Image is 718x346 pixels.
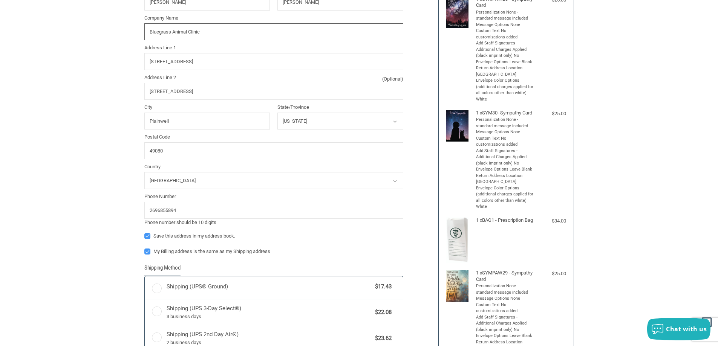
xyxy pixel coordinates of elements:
[144,104,270,111] label: City
[476,333,534,339] li: Envelope Options Leave Blank
[167,282,372,291] span: Shipping (UPS® Ground)
[167,330,372,346] span: Shipping (UPS 2nd Day Air®)
[476,40,534,59] li: Add Staff Signatures - Additional Charges Applied (black imprint only) No
[476,65,534,78] li: Return Address Location [GEOGRAPHIC_DATA]
[167,313,372,320] span: 3 business days
[372,282,392,291] span: $17.43
[144,264,181,276] legend: Shipping Method
[382,75,403,83] small: (Optional)
[167,304,372,320] span: Shipping (UPS 3-Day Select®)
[476,166,534,173] li: Envelope Options Leave Blank
[372,308,392,317] span: $22.08
[476,173,534,185] li: Return Address Location [GEOGRAPHIC_DATA]
[144,248,403,255] label: My Billing address is the same as my Shipping address
[476,28,534,40] li: Custom Text No customizations added
[536,217,566,225] div: $34.00
[372,334,392,343] span: $23.62
[476,283,534,296] li: Personalization None - standard message included
[476,185,534,210] li: Envelope Color Options (additional charges applied for all colors other than white) White
[476,78,534,102] li: Envelope Color Options (additional charges applied for all colors other than white) White
[476,136,534,148] li: Custom Text No customizations added
[666,325,707,333] span: Chat with us
[144,74,403,81] label: Address Line 2
[144,14,403,22] label: Company Name
[536,110,566,117] div: $25.00
[476,129,534,136] li: Message Options None
[476,148,534,167] li: Add Staff Signatures - Additional Charges Applied (black imprint only) No
[144,233,403,239] label: Save this address in my address book.
[476,22,534,28] li: Message Options None
[476,117,534,129] li: Personalization None - standard message included
[144,193,403,200] label: Phone Number
[144,44,403,52] label: Address Line 1
[144,163,403,171] label: Country
[476,110,534,116] h4: 1 x SYM30- Sympathy Card
[144,219,403,226] div: Phone number should be 10 digits
[476,296,534,302] li: Message Options None
[476,302,534,314] li: Custom Text No customizations added
[476,270,534,282] h4: 1 x SYMPAW29 - Sympathy Card
[476,217,534,223] h4: 1 x BAG1 - Prescription Bag
[277,104,403,111] label: State/Province
[476,314,534,333] li: Add Staff Signatures - Additional Charges Applied (black imprint only) No
[476,9,534,22] li: Personalization None - standard message included
[476,59,534,66] li: Envelope Options Leave Blank
[536,270,566,277] div: $25.00
[647,318,710,340] button: Chat with us
[144,133,403,141] label: Postal Code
